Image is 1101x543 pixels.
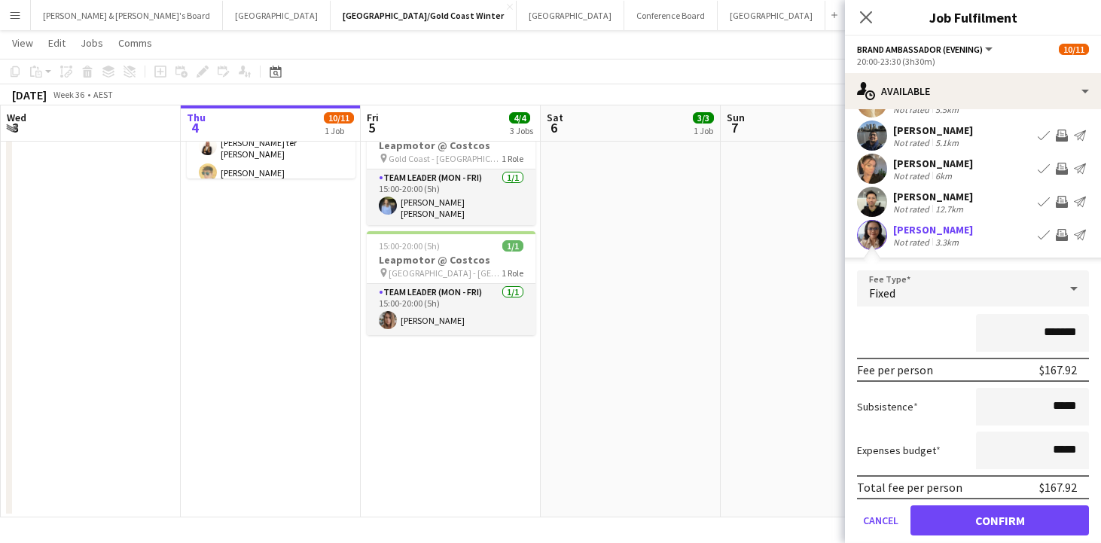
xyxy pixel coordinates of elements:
span: Sat [547,111,563,124]
span: 1/1 [502,240,523,252]
span: [GEOGRAPHIC_DATA] - [GEOGRAPHIC_DATA] [389,267,502,279]
span: 7 [724,119,745,136]
span: 1 Role [502,153,523,164]
span: 1 Role [502,267,523,279]
span: Comms [118,36,152,50]
button: [GEOGRAPHIC_DATA] [517,1,624,30]
button: [PERSON_NAME] & [PERSON_NAME]'s Board [31,1,223,30]
span: Fixed [869,285,895,300]
span: 3/3 [693,112,714,124]
span: 4/4 [509,112,530,124]
h3: Job Fulfilment [845,8,1101,27]
div: 6km [932,170,955,182]
button: Conference Board [624,1,718,30]
div: 3.3km [932,236,962,248]
span: 15:00-20:00 (5h) [379,240,440,252]
app-job-card: 15:00-20:00 (5h)1/1Leapmotor @ Costcos Gold Coast - [GEOGRAPHIC_DATA]1 RoleTeam Leader (Mon - Fri... [367,117,535,225]
span: Jobs [81,36,103,50]
span: 10/11 [1059,44,1089,55]
button: Confirm [910,505,1089,535]
div: $167.92 [1039,362,1077,377]
span: View [12,36,33,50]
label: Expenses budget [857,444,941,457]
div: $167.92 [1039,480,1077,495]
span: Week 36 [50,89,87,100]
div: Not rated [893,170,932,182]
span: 6 [544,119,563,136]
div: Fee per person [857,362,933,377]
button: [GEOGRAPHIC_DATA] [718,1,825,30]
label: Subsistence [857,400,918,413]
div: Not rated [893,137,932,148]
div: 5.5km [932,104,962,115]
span: 5 [364,119,379,136]
span: Edit [48,36,66,50]
button: Brand Ambassador (Evening) [857,44,995,55]
div: [PERSON_NAME] [893,157,973,170]
a: Edit [42,33,72,53]
button: Cancel [857,505,904,535]
app-job-card: 15:00-20:00 (5h)1/1Leapmotor @ Costcos [GEOGRAPHIC_DATA] - [GEOGRAPHIC_DATA]1 RoleTeam Leader (Mo... [367,231,535,335]
div: AEST [93,89,113,100]
app-card-role: Team Leader (Mon - Fri)1/115:00-20:00 (5h)[PERSON_NAME] [367,284,535,335]
span: Thu [187,111,206,124]
a: View [6,33,39,53]
span: 10/11 [324,112,354,124]
div: [DATE] [12,87,47,102]
div: 3 Jobs [510,125,533,136]
div: Available [845,73,1101,109]
span: 3 [5,119,26,136]
button: [GEOGRAPHIC_DATA]/Gold Coast Winter [331,1,517,30]
div: 20:00-23:30 (3h30m) [857,56,1089,67]
app-card-role: Team Leader (Mon - Fri)1/115:00-20:00 (5h)[PERSON_NAME] [PERSON_NAME] [367,169,535,225]
div: Not rated [893,236,932,248]
span: Fri [367,111,379,124]
span: Sun [727,111,745,124]
div: Not rated [893,104,932,115]
a: Jobs [75,33,109,53]
div: [PERSON_NAME] [893,190,973,203]
div: Total fee per person [857,480,962,495]
div: 1 Job [325,125,353,136]
span: Gold Coast - [GEOGRAPHIC_DATA] [389,153,502,164]
div: [PERSON_NAME] [893,223,973,236]
div: 5.1km [932,137,962,148]
h3: Leapmotor @ Costcos [367,139,535,152]
span: Wed [7,111,26,124]
button: [GEOGRAPHIC_DATA] [223,1,331,30]
span: Brand Ambassador (Evening) [857,44,983,55]
h3: Leapmotor @ Costcos [367,253,535,267]
div: 12.7km [932,203,966,215]
span: 4 [185,119,206,136]
div: Not rated [893,203,932,215]
div: [PERSON_NAME] [893,124,973,137]
div: 1 Job [694,125,713,136]
a: Comms [112,33,158,53]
